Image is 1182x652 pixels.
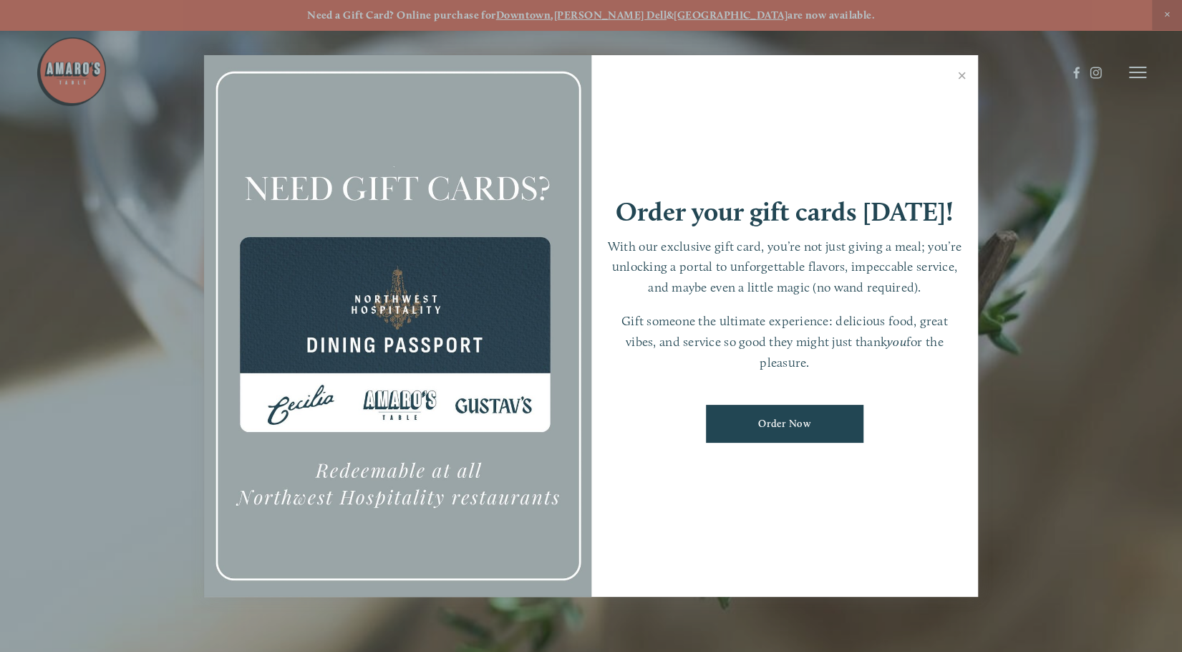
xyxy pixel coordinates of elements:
p: Gift someone the ultimate experience: delicious food, great vibes, and service so good they might... [606,311,964,373]
p: With our exclusive gift card, you’re not just giving a meal; you’re unlocking a portal to unforge... [606,236,964,298]
em: you [887,334,906,349]
a: Close [948,57,976,97]
a: Order Now [706,405,863,443]
h1: Order your gift cards [DATE]! [616,198,954,225]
